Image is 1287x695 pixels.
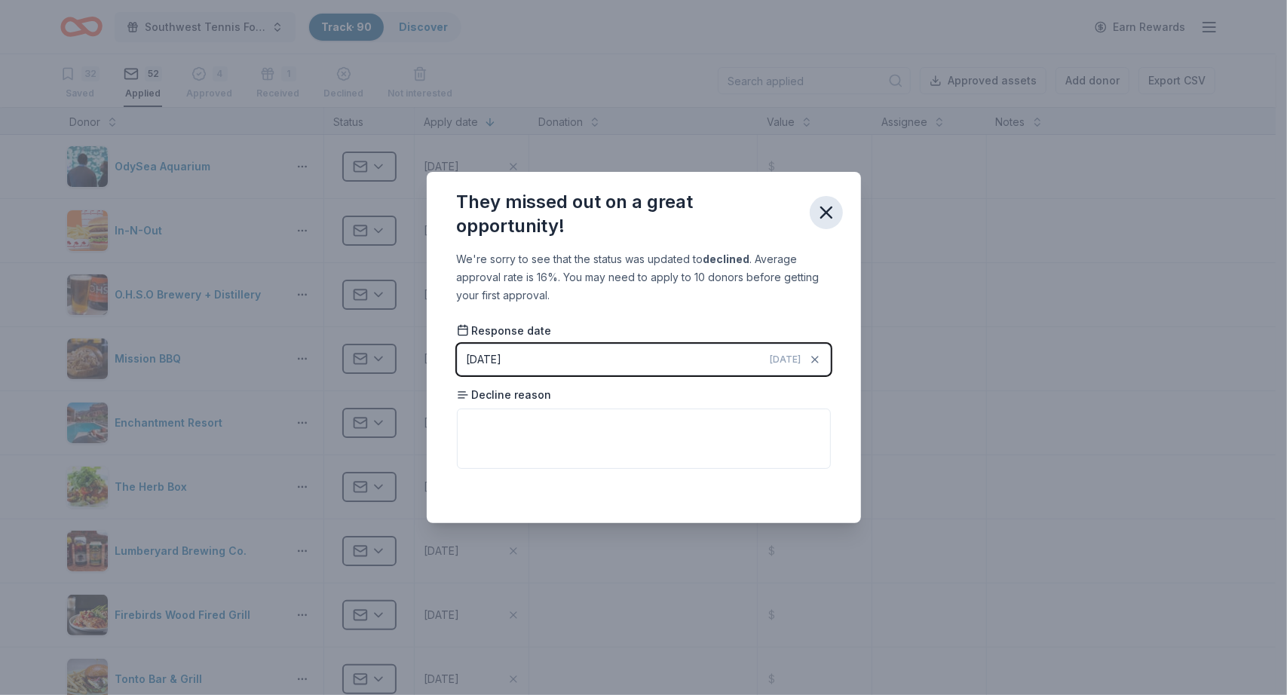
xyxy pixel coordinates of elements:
[457,323,552,338] span: Response date
[771,354,801,366] span: [DATE]
[703,253,750,265] b: declined
[457,387,552,403] span: Decline reason
[457,250,831,305] div: We're sorry to see that the status was updated to . Average approval rate is 16%. You may need to...
[467,351,502,369] div: [DATE]
[457,344,831,375] button: [DATE][DATE]
[457,190,798,238] div: They missed out on a great opportunity!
